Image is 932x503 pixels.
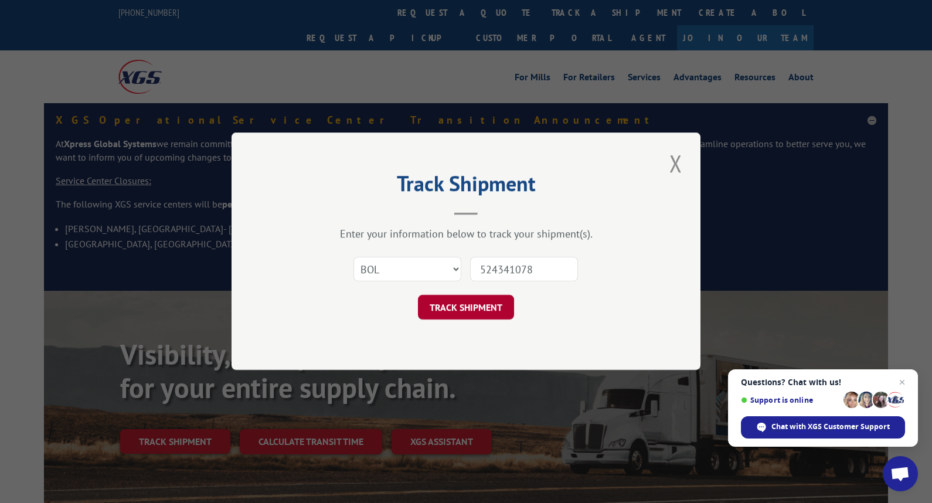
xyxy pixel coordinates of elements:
button: TRACK SHIPMENT [418,295,514,320]
div: Enter your information below to track your shipment(s). [290,227,642,241]
span: Chat with XGS Customer Support [741,416,905,439]
h2: Track Shipment [290,175,642,198]
span: Chat with XGS Customer Support [771,422,890,432]
span: Support is online [741,396,839,405]
span: Questions? Chat with us! [741,378,905,387]
button: Close modal [666,147,686,179]
input: Number(s) [470,257,578,282]
a: Open chat [883,456,918,491]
